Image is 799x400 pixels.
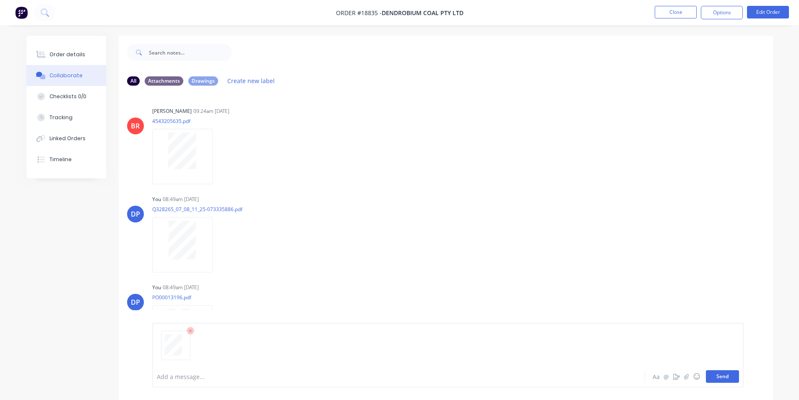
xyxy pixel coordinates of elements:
button: Linked Orders [26,128,106,149]
p: PO00013196.pdf [152,294,221,301]
button: Edit Order [747,6,789,18]
div: 08:49am [DATE] [163,196,199,203]
input: Search notes... [149,44,232,61]
button: Options [701,6,743,19]
div: 09:24am [DATE] [193,107,229,115]
p: 4543205635.pdf [152,118,221,125]
button: Order details [26,44,106,65]
div: Attachments [145,76,183,86]
div: Drawings [188,76,218,86]
button: Collaborate [26,65,106,86]
div: You [152,284,161,291]
div: BR [131,121,140,131]
div: Order details [49,51,85,58]
button: Close [655,6,697,18]
div: [PERSON_NAME] [152,107,192,115]
button: Send [706,370,739,383]
button: Checklists 0/0 [26,86,106,107]
span: Order #18835 - [336,9,382,17]
div: DP [131,297,140,307]
button: Timeline [26,149,106,170]
button: Aa [651,371,661,382]
button: ☺ [692,371,702,382]
button: @ [661,371,671,382]
div: Tracking [49,114,73,121]
div: DP [131,209,140,219]
div: Collaborate [49,72,83,79]
div: Timeline [49,156,72,163]
div: Linked Orders [49,135,86,142]
div: All [127,76,140,86]
span: Dendrobium Coal Pty Ltd [382,9,463,17]
img: Factory [15,6,28,19]
div: Checklists 0/0 [49,93,86,100]
p: Q328265_07_08_11_25-073335886.pdf [152,206,242,213]
button: Tracking [26,107,106,128]
button: Create new label [223,75,279,86]
div: You [152,196,161,203]
div: 08:49am [DATE] [163,284,199,291]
